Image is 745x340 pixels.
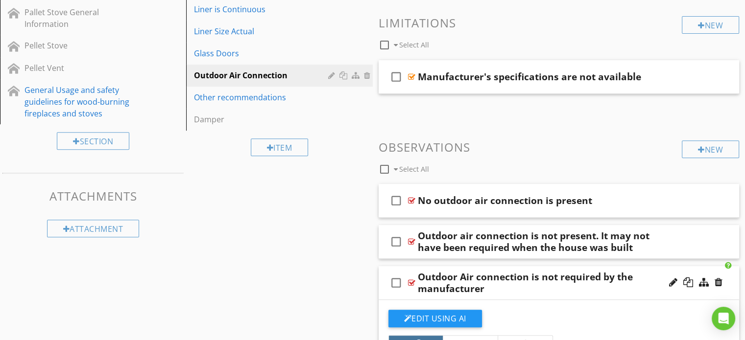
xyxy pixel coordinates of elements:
div: Outdoor Air connection is not required by the manufacturer [418,271,673,295]
i: check_box_outline_blank [388,65,404,89]
div: Other recommendations [194,91,331,103]
span: Select All [399,40,429,49]
div: Liner is Continuous [194,3,331,15]
div: New [682,140,739,158]
div: Outdoor Air Connection [194,69,331,81]
div: Outdoor air connection is not present. It may not have been required when the house was built [418,230,673,253]
div: Pellet Stove [24,40,140,51]
i: check_box_outline_blank [388,189,404,212]
div: Manufacturer's specifications are not available [418,71,641,83]
div: No outdoor air connection is present [418,195,592,206]
div: Item [251,138,309,156]
button: Edit Using AI [388,310,482,327]
div: Attachment [47,220,140,237]
div: Pallet Stove General Information [24,6,140,30]
div: Section [57,132,129,150]
i: check_box_outline_blank [388,271,404,295]
div: New [682,16,739,34]
div: General Usage and safety guidelines for wood-burning fireplaces and stoves [24,84,140,119]
div: Open Intercom Messenger [712,307,735,330]
div: Pellet Vent [24,62,140,74]
span: Select All [399,164,429,174]
i: check_box_outline_blank [388,230,404,253]
h3: Observations [379,140,740,154]
div: Liner Size Actual [194,25,331,37]
div: Glass Doors [194,47,331,59]
div: Damper [194,113,331,125]
h3: Limitations [379,16,740,29]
